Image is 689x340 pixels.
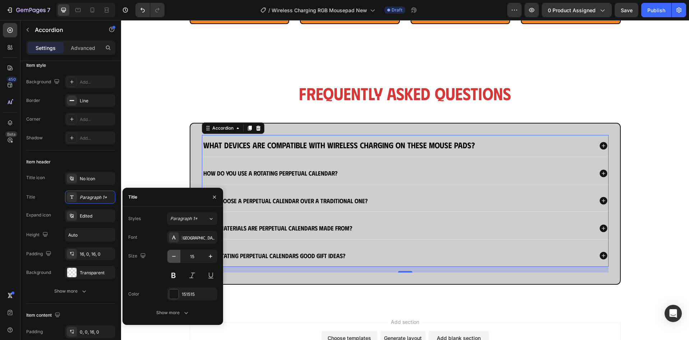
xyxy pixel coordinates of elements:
div: Item header [26,159,51,165]
div: Choose templates [207,314,250,322]
span: Add section [267,298,301,306]
div: No icon [80,176,114,182]
div: Background [26,269,51,276]
div: Beta [5,131,17,137]
div: 0, 0, 16, 0 [80,329,114,335]
span: 0 product assigned [548,6,596,14]
button: Publish [641,3,671,17]
div: 450 [7,76,17,82]
span: / [268,6,270,14]
div: Line [80,98,114,104]
p: 7 [47,6,50,14]
div: [GEOGRAPHIC_DATA] [182,234,216,241]
button: Save [615,3,638,17]
div: Height [26,230,50,240]
span: Save [621,7,633,13]
div: Item content [26,311,62,320]
div: Background [26,77,61,87]
div: Padding [26,329,43,335]
div: Generate layout [263,314,301,322]
button: 0 product assigned [542,3,612,17]
div: Padding [26,249,53,259]
div: Paragraph 1* [80,194,114,201]
div: Add... [80,79,114,85]
div: 16, 0, 16, 0 [80,251,114,257]
p: Settings [36,44,56,52]
span: Paragraph 1* [170,215,198,222]
button: 7 [3,3,54,17]
div: Font [128,234,137,241]
div: Item style [26,62,46,69]
div: Color [128,291,139,297]
div: Title [26,194,35,200]
p: Accordion [35,25,96,34]
div: Title icon [26,174,45,181]
p: Advanced [71,44,95,52]
div: Corner [26,116,41,122]
button: Show more [128,306,217,319]
div: Publish [647,6,665,14]
div: Show more [54,288,88,295]
div: Shadow [26,135,43,141]
span: Wireless Charging RGB Mousepad New [272,6,367,14]
div: Size [128,251,147,261]
div: 151515 [182,291,216,298]
span: Draft [392,7,402,13]
div: Expand icon [26,212,51,218]
div: Add blank section [316,314,360,322]
div: Edited [80,213,114,219]
button: Paragraph 1* [167,212,217,225]
div: Title [128,194,137,200]
div: Open Intercom Messenger [665,305,682,322]
div: Add... [80,135,114,141]
div: Border [26,97,40,104]
div: Add... [80,116,114,123]
div: Undo/Redo [135,3,165,17]
button: Show more [26,285,115,298]
input: Auto [65,228,115,241]
iframe: Design area [121,20,689,340]
div: Styles [128,215,141,222]
div: Show more [156,309,190,316]
div: Transparent [80,270,114,276]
